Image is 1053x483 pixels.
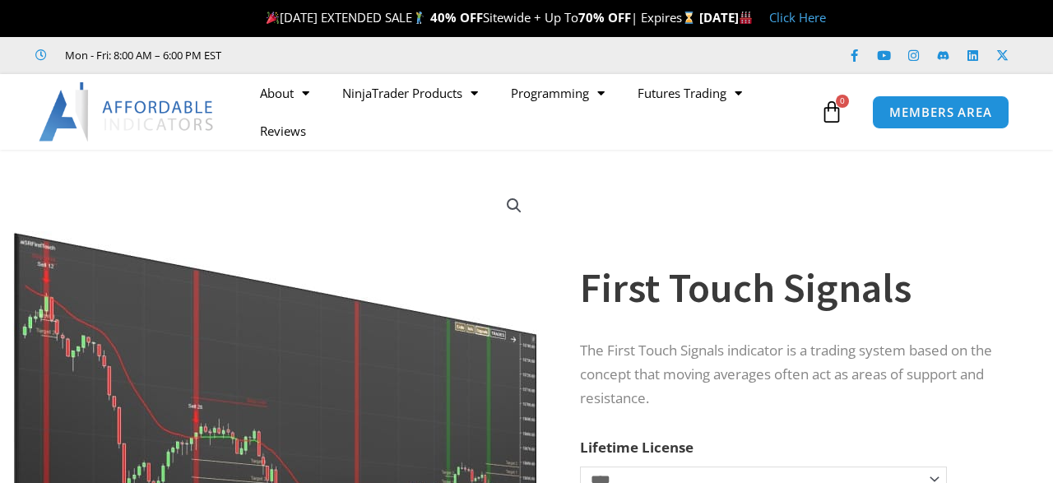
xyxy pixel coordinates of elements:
a: Futures Trading [621,74,758,112]
span: MEMBERS AREA [889,106,992,118]
nav: Menu [244,74,816,150]
a: Reviews [244,112,322,150]
a: Programming [494,74,621,112]
a: About [244,74,326,112]
span: 0 [836,95,849,108]
img: LogoAI | Affordable Indicators – NinjaTrader [39,82,216,142]
a: View full-screen image gallery [499,191,529,221]
label: Lifetime License [580,438,693,457]
h1: First Touch Signals [580,259,1012,317]
a: MEMBERS AREA [872,95,1009,129]
strong: 70% OFF [578,9,631,26]
span: [DATE] EXTENDED SALE Sitewide + Up To | Expires [262,9,698,26]
a: Click Here [769,9,826,26]
img: 🏭 [740,12,752,24]
img: ⌛ [683,12,695,24]
strong: 40% OFF [430,9,483,26]
iframe: Customer reviews powered by Trustpilot [244,47,491,63]
strong: [DATE] [699,9,753,26]
p: The First Touch Signals indicator is a trading system based on the concept that moving averages o... [580,339,1012,411]
a: 0 [796,88,868,136]
a: NinjaTrader Products [326,74,494,112]
img: 🎉 [267,12,279,24]
span: Mon - Fri: 8:00 AM – 6:00 PM EST [61,45,221,65]
img: 🏌️‍♂️ [413,12,425,24]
